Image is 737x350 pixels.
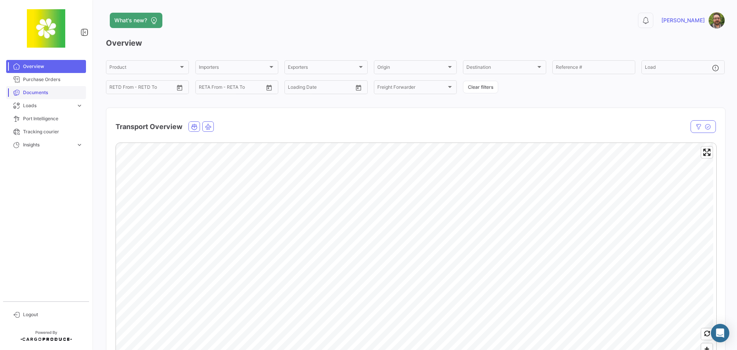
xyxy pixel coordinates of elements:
a: Purchase Orders [6,73,86,86]
button: Open calendar [174,82,185,93]
input: From [109,86,120,91]
a: Tracking courier [6,125,86,138]
button: Air [203,122,213,131]
input: From [199,86,210,91]
div: Abrir Intercom Messenger [711,324,729,342]
span: Loads [23,102,73,109]
span: Destination [466,66,535,71]
span: Importers [199,66,268,71]
input: To [215,86,246,91]
span: expand_more [76,102,83,109]
span: Purchase Orders [23,76,83,83]
h3: Overview [106,38,725,48]
a: Documents [6,86,86,99]
input: To [126,86,156,91]
span: Freight Forwarder [377,86,446,91]
button: What's new? [110,13,162,28]
span: Port Intelligence [23,115,83,122]
button: Open calendar [263,82,275,93]
span: Overview [23,63,83,70]
a: Overview [6,60,86,73]
span: Logout [23,311,83,318]
button: Ocean [189,122,200,131]
span: Documents [23,89,83,96]
span: Product [109,66,178,71]
button: Open calendar [353,82,364,93]
span: Origin [377,66,446,71]
a: Port Intelligence [6,112,86,125]
button: Enter fullscreen [701,147,712,158]
span: Exporters [288,66,357,71]
span: expand_more [76,141,83,148]
input: To [304,86,335,91]
button: Clear filters [463,81,498,93]
input: From [288,86,299,91]
img: 8664c674-3a9e-46e9-8cba-ffa54c79117b.jfif [27,9,65,48]
span: Insights [23,141,73,148]
span: [PERSON_NAME] [661,17,705,24]
span: Tracking courier [23,128,83,135]
img: SR.jpg [709,12,725,28]
h4: Transport Overview [116,121,182,132]
span: What's new? [114,17,147,24]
